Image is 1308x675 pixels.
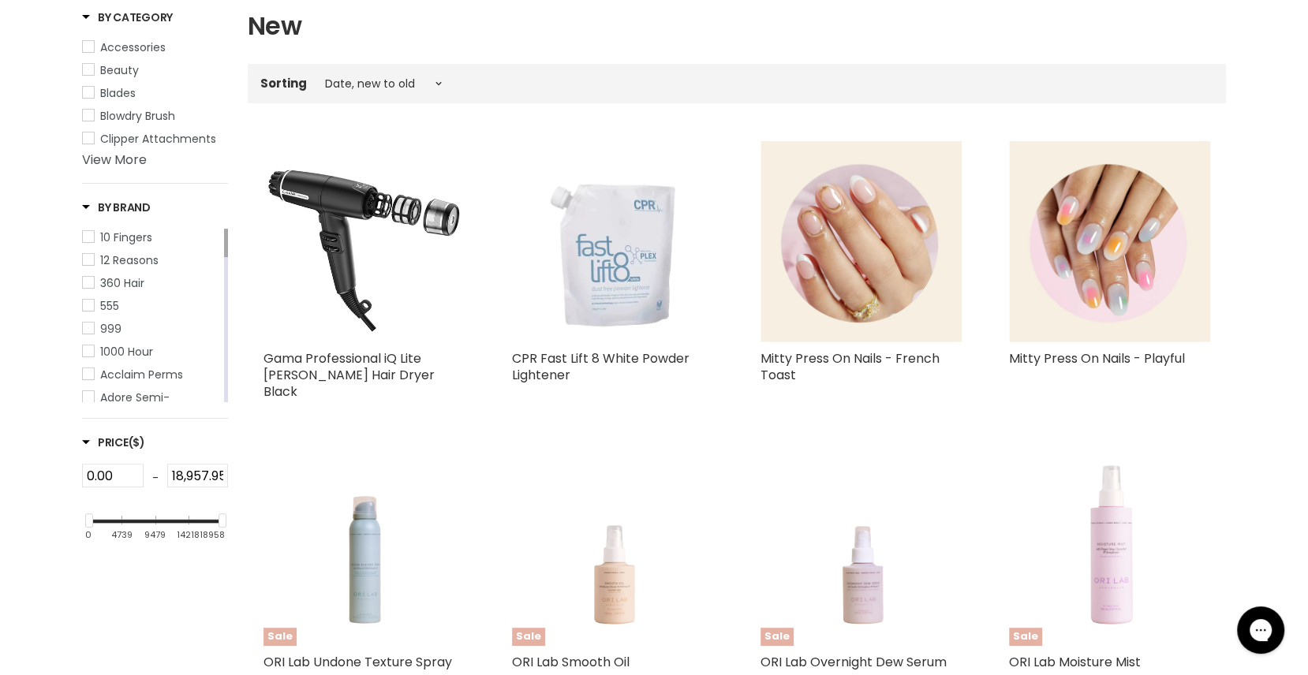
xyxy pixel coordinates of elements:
[100,321,121,337] span: 999
[82,130,228,147] a: Clipper Attachments
[761,628,794,646] span: Sale
[512,141,713,342] img: CPR Fast Lift 8 White Powder Lightener
[100,131,216,147] span: Clipper Attachments
[512,445,713,646] a: ORI Lab Smooth Oil Sale
[82,252,221,269] a: 12 Reasons
[100,298,119,314] span: 555
[82,151,147,169] a: View More
[82,366,221,383] a: Acclaim Perms
[533,445,693,646] img: ORI Lab Smooth Oil
[177,530,200,540] div: 14218
[781,445,942,646] img: ORI Lab Overnight Dew Serum
[82,274,221,292] a: 360 Hair
[82,39,228,56] a: Accessories
[1009,349,1185,367] a: Mitty Press On Nails - Playful
[82,343,221,360] a: 1000 Hour
[144,530,166,540] div: 9479
[82,84,228,102] a: Blades
[100,229,152,245] span: 10 Fingers
[85,530,92,540] div: 0
[512,653,630,671] a: ORI Lab Smooth Oil
[761,653,947,671] a: ORI Lab Overnight Dew Serum
[761,349,940,384] a: Mitty Press On Nails - French Toast
[82,434,145,450] h3: Price($)
[1030,445,1190,646] img: ORI Lab Moisture Mist
[100,344,153,360] span: 1000 Hour
[82,229,221,246] a: 10 Fingers
[263,445,465,646] a: ORI Lab Undone Texture Spray Sale
[100,252,159,268] span: 12 Reasons
[200,530,225,540] div: 18958
[263,141,465,342] img: Gama Professional iQ Lite Perfetto Hair Dryer Black
[1009,445,1210,646] a: ORI Lab Moisture Mist Sale
[82,464,144,487] input: Min Price
[129,434,145,450] span: ($)
[100,390,219,423] span: Adore Semi-Permanent Hair Color
[512,349,690,384] a: CPR Fast Lift 8 White Powder Lightener
[82,320,221,337] a: 999
[82,200,151,215] h3: By Brand
[263,653,452,671] a: ORI Lab Undone Texture Spray
[284,445,445,646] img: ORI Lab Undone Texture Spray
[82,9,173,25] h3: By Category
[100,275,144,291] span: 360 Hair
[248,9,1226,43] h1: New
[100,367,183,382] span: Acclaim Perms
[1009,628,1042,646] span: Sale
[263,141,465,342] a: Gama Professional iQ Lite Perfetto Hair Dryer Black Gama Professional iQ Lite Perfetto Hair Dryer...
[1009,653,1141,671] a: ORI Lab Moisture Mist
[263,349,435,401] a: Gama Professional iQ Lite [PERSON_NAME] Hair Dryer Black
[100,62,139,78] span: Beauty
[167,464,229,487] input: Max Price
[761,445,962,646] a: ORI Lab Overnight Dew Serum Sale
[82,434,145,450] span: Price
[82,62,228,79] a: Beauty
[82,389,221,423] a: Adore Semi-Permanent Hair Color
[144,464,167,492] div: -
[263,628,297,646] span: Sale
[1229,601,1292,659] iframe: Gorgias live chat messenger
[100,108,175,124] span: Blowdry Brush
[100,85,136,101] span: Blades
[512,628,545,646] span: Sale
[1009,141,1210,342] img: Mitty Press On Nails - Playful
[82,107,228,125] a: Blowdry Brush
[761,141,962,342] img: Mitty Press On Nails - French Toast
[100,39,166,55] span: Accessories
[82,297,221,315] a: 555
[260,76,307,90] label: Sorting
[111,530,133,540] div: 4739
